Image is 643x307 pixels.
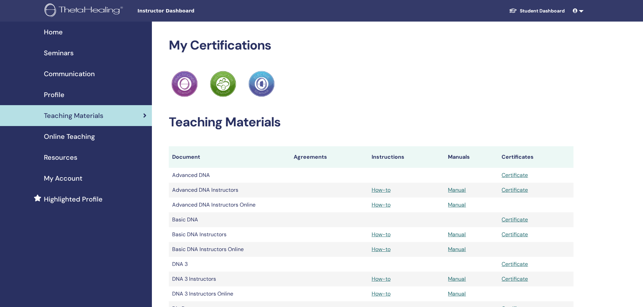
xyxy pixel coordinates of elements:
a: Manual [448,246,466,253]
td: DNA 3 [169,257,290,272]
td: Basic DNA [169,212,290,227]
td: Advanced DNA [169,168,290,183]
th: Agreements [290,146,368,168]
th: Document [169,146,290,168]
a: How-to [372,201,391,208]
a: Certificate [502,275,528,282]
a: Student Dashboard [504,5,570,17]
a: Manual [448,231,466,238]
span: Resources [44,152,77,162]
span: Profile [44,90,64,100]
span: Home [44,27,63,37]
th: Instructions [368,146,445,168]
span: Seminars [44,48,74,58]
a: Certificate [502,216,528,223]
a: How-to [372,231,391,238]
td: DNA 3 Instructors Online [169,286,290,301]
a: Certificate [502,172,528,179]
a: Manual [448,275,466,282]
td: Basic DNA Instructors Online [169,242,290,257]
img: logo.png [45,3,125,19]
td: Advanced DNA Instructors Online [169,197,290,212]
span: My Account [44,173,82,183]
td: Advanced DNA Instructors [169,183,290,197]
a: Manual [448,186,466,193]
th: Manuals [445,146,498,168]
span: Online Teaching [44,131,95,142]
img: Practitioner [171,71,198,97]
img: graduation-cap-white.svg [509,8,517,13]
a: Certificate [502,260,528,268]
a: Manual [448,290,466,297]
img: Practitioner [210,71,236,97]
a: How-to [372,246,391,253]
span: Highlighted Profile [44,194,103,204]
span: Teaching Materials [44,111,103,121]
span: Communication [44,69,95,79]
a: How-to [372,290,391,297]
a: How-to [372,186,391,193]
a: How-to [372,275,391,282]
img: Practitioner [248,71,275,97]
span: Instructor Dashboard [137,7,239,14]
h2: My Certifications [169,38,573,53]
th: Certificates [498,146,573,168]
td: DNA 3 Instructors [169,272,290,286]
a: Certificate [502,186,528,193]
h2: Teaching Materials [169,115,573,130]
a: Certificate [502,231,528,238]
a: Manual [448,201,466,208]
td: Basic DNA Instructors [169,227,290,242]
